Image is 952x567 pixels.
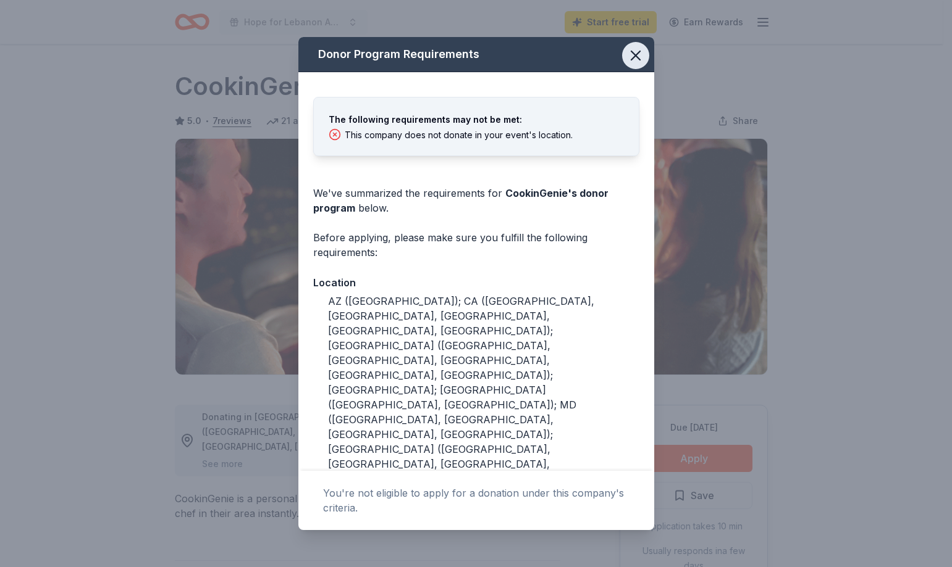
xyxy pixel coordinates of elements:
[323,486,630,515] div: You're not eligible to apply for a donation under this company's criteria.
[313,230,639,260] div: Before applying, please make sure you fulfill the following requirements:
[313,275,639,291] div: Location
[329,112,624,127] div: The following requirements may not be met:
[345,130,573,141] div: This company does not donate in your event's location.
[298,37,654,72] div: Donor Program Requirements
[313,186,639,215] div: We've summarized the requirements for below.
